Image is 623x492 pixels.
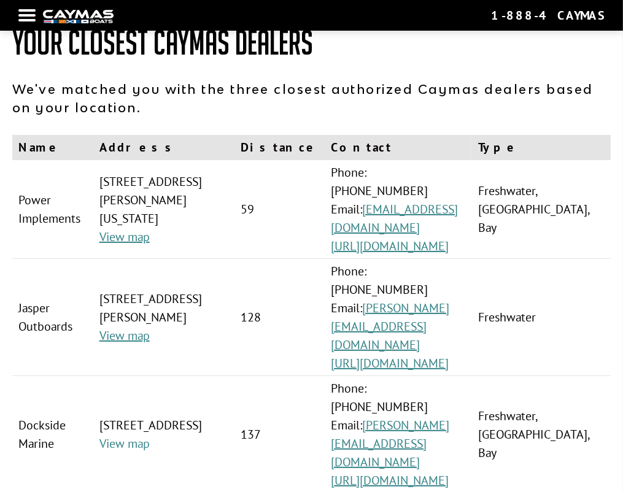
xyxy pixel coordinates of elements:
[325,135,472,160] th: Contact
[325,259,472,376] td: Phone: [PHONE_NUMBER] Email:
[472,259,611,376] td: Freshwater
[331,472,449,488] a: [URL][DOMAIN_NAME]
[472,160,611,259] td: Freshwater, [GEOGRAPHIC_DATA], Bay
[234,160,325,259] td: 59
[93,160,235,259] td: [STREET_ADDRESS][PERSON_NAME][US_STATE]
[12,80,611,117] p: We've matched you with the three closest authorized Caymas dealers based on your location.
[99,436,150,452] a: View map
[331,201,458,236] a: [EMAIL_ADDRESS][DOMAIN_NAME]
[93,259,235,376] td: [STREET_ADDRESS][PERSON_NAME]
[331,300,449,353] a: [PERSON_NAME][EMAIL_ADDRESS][DOMAIN_NAME]
[234,135,325,160] th: Distance
[99,229,150,245] a: View map
[325,160,472,259] td: Phone: [PHONE_NUMBER] Email:
[491,7,605,23] div: 1-888-4CAYMAS
[99,328,150,344] a: View map
[93,135,235,160] th: Address
[472,135,611,160] th: Type
[12,160,93,259] td: Power Implements
[12,25,611,61] h1: Your Closest Caymas Dealers
[43,10,114,23] img: white-logo-c9c8dbefe5ff5ceceb0f0178aa75bf4bb51f6bca0971e226c86eb53dfe498488.png
[12,135,93,160] th: Name
[12,259,93,376] td: Jasper Outboards
[234,259,325,376] td: 128
[331,355,449,371] a: [URL][DOMAIN_NAME]
[331,238,449,254] a: [URL][DOMAIN_NAME]
[331,417,449,470] a: [PERSON_NAME][EMAIL_ADDRESS][DOMAIN_NAME]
